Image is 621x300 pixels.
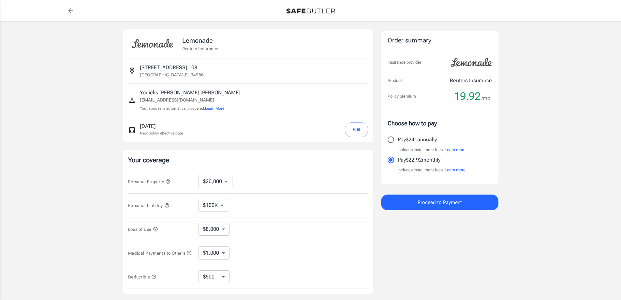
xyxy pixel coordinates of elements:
p: Includes installment fees. [397,147,466,153]
p: Pay $241 annually [398,136,437,144]
p: Pay $22.92 monthly [398,156,440,164]
span: Personal Liability [128,203,170,208]
button: Medical Payments to Others [128,249,192,257]
span: Loss of Use [128,227,158,232]
p: Insurance provider [388,59,421,66]
p: Product [388,77,402,84]
a: back to quotes [64,4,77,17]
button: Loss of Use [128,225,158,233]
span: /mo. [481,94,492,103]
p: [DATE] [140,122,183,130]
span: Personal Property [128,179,170,184]
button: Proceed to Payment [381,195,498,210]
button: Learn more [445,167,466,173]
span: Medical Payments to Others [128,251,192,256]
p: [STREET_ADDRESS] 108 [140,64,197,71]
button: Personal Property [128,178,170,185]
img: Lemonade [128,35,177,53]
svg: Insured person [128,96,136,104]
p: Yonielis [PERSON_NAME] [PERSON_NAME] [140,89,240,97]
p: Policy premium [388,93,416,100]
svg: New policy start date [128,126,136,134]
p: [GEOGRAPHIC_DATA] , FL 34986 [140,71,204,78]
p: Your spouse is automatically covered. [140,105,240,112]
p: Your coverage [128,155,368,165]
span: Proceed to Payment [418,198,462,207]
p: Lemonade [182,36,218,45]
img: Back to quotes [286,8,335,14]
p: New policy effective date [140,130,183,136]
img: Lemonade [447,53,496,71]
button: Personal Liability [128,201,170,209]
p: [EMAIL_ADDRESS][DOMAIN_NAME] [140,97,240,103]
p: Choose how to pay [388,119,492,128]
span: Deductible [128,275,157,279]
button: Learn more [445,147,466,153]
div: Order summary [388,36,492,45]
p: Renters Insurance [450,77,492,85]
button: Deductible [128,273,157,281]
p: Renters Insurance [182,45,218,52]
button: Learn More [205,105,224,111]
span: 19.92 [454,90,481,103]
svg: Insured address [128,67,136,75]
button: Edit [345,122,368,137]
p: Includes installment fees. [397,167,466,173]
